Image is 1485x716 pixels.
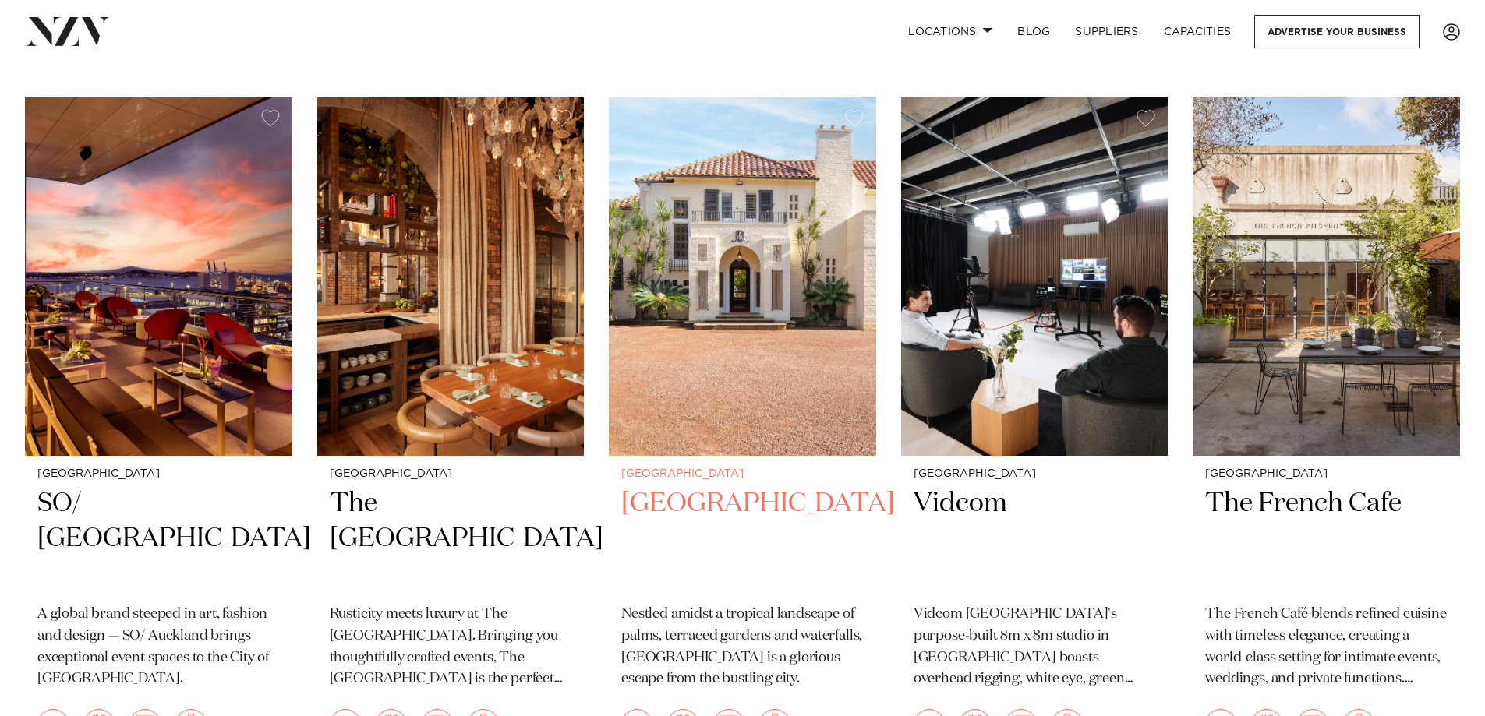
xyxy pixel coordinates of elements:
[914,468,1156,480] small: [GEOGRAPHIC_DATA]
[621,604,864,691] p: Nestled amidst a tropical landscape of palms, terraced gardens and waterfalls, [GEOGRAPHIC_DATA] ...
[621,486,864,591] h2: [GEOGRAPHIC_DATA]
[914,486,1156,591] h2: Vidcom
[37,486,280,591] h2: SO/ [GEOGRAPHIC_DATA]
[1005,15,1062,48] a: BLOG
[330,604,572,691] p: Rusticity meets luxury at The [GEOGRAPHIC_DATA]. Bringing you thoughtfully crafted events, The [G...
[621,468,864,480] small: [GEOGRAPHIC_DATA]
[1205,486,1448,591] h2: The French Cafe
[37,468,280,480] small: [GEOGRAPHIC_DATA]
[1205,468,1448,480] small: [GEOGRAPHIC_DATA]
[1151,15,1244,48] a: Capacities
[1062,15,1151,48] a: SUPPLIERS
[1205,604,1448,691] p: The French Café blends refined cuisine with timeless elegance, creating a world-class setting for...
[330,468,572,480] small: [GEOGRAPHIC_DATA]
[1254,15,1420,48] a: Advertise your business
[914,604,1156,691] p: Vidcom [GEOGRAPHIC_DATA]'s purpose-built 8m x 8m studio in [GEOGRAPHIC_DATA] boasts overhead rigg...
[896,15,1005,48] a: Locations
[25,17,110,45] img: nzv-logo.png
[37,604,280,691] p: A global brand steeped in art, fashion and design — SO/ Auckland brings exceptional event spaces ...
[330,486,572,591] h2: The [GEOGRAPHIC_DATA]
